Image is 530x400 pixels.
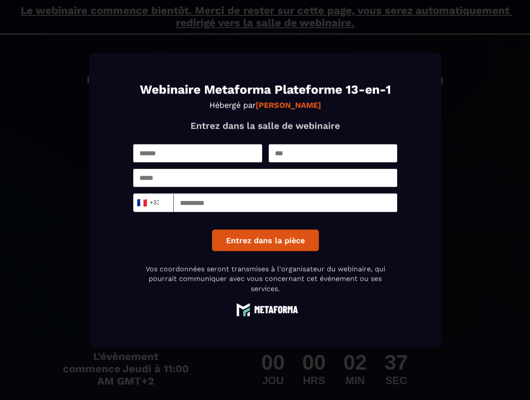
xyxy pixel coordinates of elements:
[133,100,397,109] p: Hébergé par
[136,196,147,209] span: 🇫🇷
[133,84,397,96] h1: Webinaire Metaforma Plateforme 13-en-1
[232,302,298,316] img: logo
[139,196,157,209] span: +33
[133,193,174,212] div: Search for option
[212,229,318,251] button: Entrez dans la pièce
[159,196,166,209] input: Search for option
[256,100,321,109] strong: [PERSON_NAME]
[133,264,397,294] p: Vos coordonnées seront transmises à l'organisateur du webinaire, qui pourrait communiquer avec vo...
[133,120,397,131] p: Entrez dans la salle de webinaire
